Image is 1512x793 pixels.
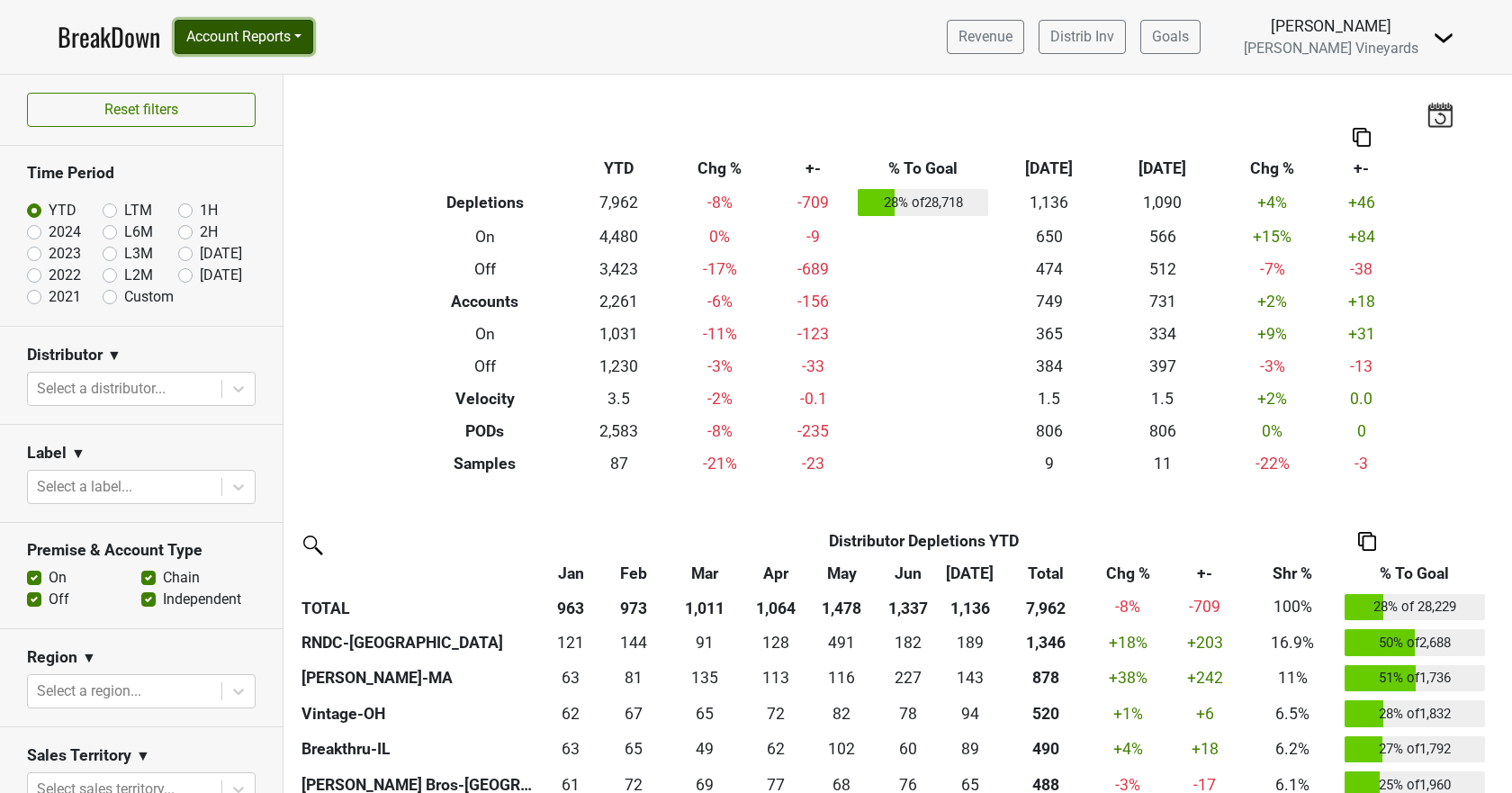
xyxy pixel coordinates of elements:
[667,221,773,253] td: 0 %
[1353,128,1371,147] img: Copy to clipboard
[1106,221,1219,253] td: 566
[1169,702,1241,725] div: +6
[571,447,667,480] td: 87
[939,661,1001,697] td: 143.42
[1115,598,1140,616] span: -8%
[993,285,1106,318] td: 749
[200,221,218,243] label: 2H
[1326,383,1398,415] td: 0.0
[602,625,664,661] td: 144.3
[571,152,667,185] th: YTD
[1169,631,1241,654] div: +203
[993,415,1106,447] td: 806
[1169,737,1241,761] div: +18
[669,702,740,725] div: 65
[1002,557,1092,590] th: Total: activate to sort column ascending
[773,447,854,480] td: -23
[665,625,745,661] td: 90.5
[1005,737,1086,761] div: 490
[602,696,664,732] td: 67.15
[399,447,571,480] th: Samples
[993,152,1106,185] th: [DATE]
[1219,383,1326,415] td: +2 %
[1091,732,1165,768] td: +4 %
[669,737,740,761] div: 49
[27,648,77,667] h3: Region
[399,285,571,318] th: Accounts
[297,529,326,558] img: filter
[27,346,103,365] h3: Distributor
[667,415,773,447] td: -8 %
[943,666,997,689] div: 143
[993,350,1106,383] td: 384
[297,661,540,697] th: [PERSON_NAME]-MA
[877,557,939,590] th: Jun: activate to sort column ascending
[544,631,598,654] div: 121
[773,383,854,415] td: -0.1
[939,732,1001,768] td: 89.167
[175,20,313,54] button: Account Reports
[607,631,661,654] div: 144
[49,243,81,265] label: 2023
[1246,625,1340,661] td: 16.9%
[667,185,773,221] td: -8 %
[744,661,806,697] td: 112.84
[1106,350,1219,383] td: 397
[297,590,540,626] th: TOTAL
[877,696,939,732] td: 78.26
[1426,102,1453,127] img: last_updated_date
[667,350,773,383] td: -3 %
[773,152,854,185] th: +-
[1244,14,1418,38] div: [PERSON_NAME]
[667,383,773,415] td: -2 %
[1106,285,1219,318] td: 731
[1189,598,1220,616] span: -709
[749,631,803,654] div: 128
[1106,253,1219,285] td: 512
[939,696,1001,732] td: 93.56
[602,525,1246,557] th: Distributor Depletions YTD
[399,318,571,350] th: On
[773,415,854,447] td: -235
[812,737,872,761] div: 102
[665,696,745,732] td: 65.13
[571,350,667,383] td: 1,230
[881,666,935,689] div: 227
[773,285,854,318] td: -156
[399,185,571,221] th: Depletions
[571,383,667,415] td: 3.5
[540,625,602,661] td: 121.4
[540,557,602,590] th: Jan: activate to sort column ascending
[124,221,153,243] label: L6M
[49,265,81,286] label: 2022
[71,443,85,464] span: ▼
[667,253,773,285] td: -17 %
[1326,415,1398,447] td: 0
[27,541,256,560] h3: Premise & Account Type
[993,185,1106,221] td: 1,136
[136,745,150,767] span: ▼
[993,447,1106,480] td: 9
[877,732,939,768] td: 59.5
[812,631,872,654] div: 491
[540,661,602,697] td: 63.41
[27,746,131,765] h3: Sales Territory
[49,221,81,243] label: 2024
[665,732,745,768] td: 49
[297,625,540,661] th: RNDC-[GEOGRAPHIC_DATA]
[1091,625,1165,661] td: +18 %
[1005,666,1086,689] div: 878
[877,590,939,626] th: 1,337
[1219,221,1326,253] td: +15 %
[1219,318,1326,350] td: +9 %
[1326,221,1398,253] td: +84
[602,661,664,697] td: 80.51
[27,164,256,183] h3: Time Period
[807,732,877,768] td: 102.334
[773,253,854,285] td: -689
[1246,661,1340,697] td: 11%
[807,557,877,590] th: May: activate to sort column ascending
[947,20,1024,54] a: Revenue
[49,286,81,308] label: 2021
[544,666,598,689] div: 63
